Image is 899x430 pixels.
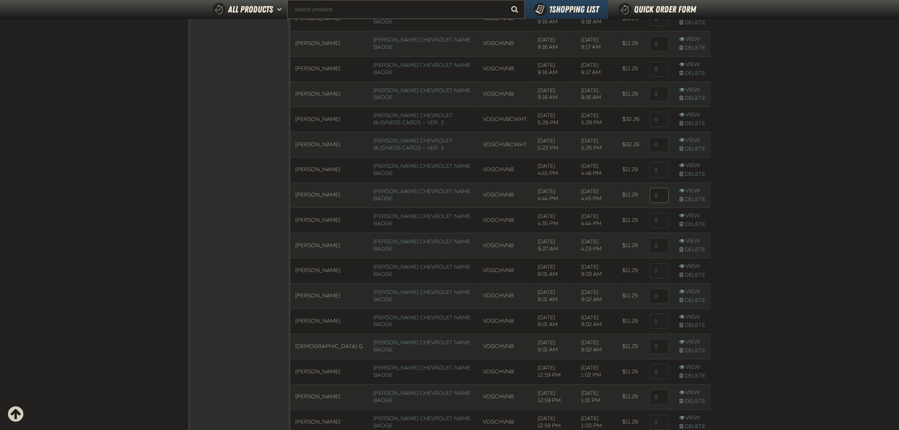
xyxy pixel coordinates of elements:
td: VDGCHVNB [478,183,533,208]
td: [DATE] 12:59 PM [533,359,576,385]
td: [DATE] 4:35 PM [533,208,576,233]
td: [DATE] 4:23 PM [576,233,617,258]
input: 0 [650,390,669,405]
td: [DATE] 9:03 AM [576,258,617,283]
a: [PERSON_NAME] Chevrolet Business Cards – Ver. 3 [374,138,453,151]
td: VDGCHVBCWHT [478,132,533,158]
td: [DATE] 9:27 AM [533,233,576,258]
input: 0 [650,36,669,51]
td: [DATE] 9:02 AM [576,309,617,334]
a: [PERSON_NAME] Chevrolet Name Badge [374,365,471,378]
td: VDGCHVNB [478,31,533,56]
a: View row action [680,111,706,119]
td: $11.29 [617,334,645,359]
a: [PERSON_NAME] Chevrolet Name Badge [374,264,471,277]
td: [DATE] 9:01 AM [533,334,576,359]
td: $32.26 [617,132,645,158]
td: $11.29 [617,208,645,233]
td: [DATE] 4:44 PM [576,208,617,233]
a: Delete row action [680,95,706,102]
a: Delete row action [680,19,706,26]
td: [PERSON_NAME] [290,56,369,82]
td: [DATE] 4:45 PM [533,157,576,183]
td: [DATE] 5:22 PM [533,132,576,158]
td: $11.29 [617,56,645,82]
a: [PERSON_NAME] Chevrolet Business Cards – Ver. 3 [374,112,453,126]
a: View row action [680,288,706,295]
a: View row action [680,389,706,396]
a: View row action [680,339,706,346]
td: VDGCHVNB [478,384,533,410]
a: Delete row action [680,272,706,279]
td: [DATE] 9:17 AM [576,31,617,56]
td: [PERSON_NAME] [290,82,369,107]
td: $11.29 [617,283,645,309]
td: [PERSON_NAME] [290,183,369,208]
td: [DATE] 5:26 PM [576,132,617,158]
td: $32.26 [617,107,645,132]
td: [PERSON_NAME] [290,208,369,233]
td: [DATE] 9:16 AM [533,82,576,107]
td: [PERSON_NAME] [290,233,369,258]
td: $11.29 [617,157,645,183]
input: 0 [650,415,669,430]
a: [PERSON_NAME] Chevrolet Name Badge [374,339,471,353]
td: [DATE] 9:16 AM [576,82,617,107]
a: View row action [680,415,706,422]
td: VDGCHVNB [478,258,533,283]
a: [PERSON_NAME] Chevrolet Name Badge [374,289,471,303]
a: Delete row action [680,246,706,254]
td: [DATE] 4:46 PM [576,157,617,183]
a: Delete row action [680,221,706,228]
td: [PERSON_NAME] [290,157,369,183]
a: [PERSON_NAME] Chevrolet Name Badge [374,415,471,429]
td: $11.29 [617,384,645,410]
a: Delete row action [680,120,706,127]
a: View row action [680,137,706,144]
td: [DATE] 5:29 PM [576,107,617,132]
td: $11.29 [617,82,645,107]
input: 0 [650,137,669,152]
a: Delete row action [680,171,706,178]
input: 0 [650,188,669,203]
td: $11.29 [617,233,645,258]
td: $11.29 [617,309,645,334]
a: View row action [680,364,706,371]
td: [DATE] 4:44 PM [533,183,576,208]
td: $11.29 [617,183,645,208]
td: [PERSON_NAME] [290,258,369,283]
a: View row action [680,212,706,220]
input: 0 [650,263,669,278]
a: [PERSON_NAME] Chevrolet Name Badge [374,213,471,227]
a: [PERSON_NAME] Chevrolet Name Badge [374,62,471,76]
td: VDGCHVNB [478,283,533,309]
a: View row action [680,238,706,245]
a: View row action [680,314,706,321]
a: [PERSON_NAME] Chevrolet Name Badge [374,188,471,202]
input: 0 [650,62,669,77]
td: [DATE] 12:59 PM [533,384,576,410]
a: Delete row action [680,398,706,405]
a: Delete row action [680,45,706,52]
td: VDGCHVBCWHT [478,107,533,132]
td: [DATE] 9:01 AM [533,283,576,309]
td: [PERSON_NAME] [290,384,369,410]
a: [PERSON_NAME] Chevrolet Name Badge [374,37,471,50]
td: VDGCHVNB [478,359,533,385]
a: Delete row action [680,297,706,304]
input: 0 [650,339,669,354]
a: Delete row action [680,347,706,354]
td: [PERSON_NAME] [290,31,369,56]
a: [PERSON_NAME] Chevrolet Name Badge [374,238,471,252]
td: [DATE] 1:02 PM [576,359,617,385]
td: VDGCHVNB [478,56,533,82]
input: 0 [650,364,669,379]
td: [PERSON_NAME] [290,309,369,334]
span: All Products [228,3,273,16]
td: VDGCHVNB [478,208,533,233]
td: [PERSON_NAME] [290,132,369,158]
td: [DATE] 9:17 AM [576,56,617,82]
td: $11.29 [617,31,645,56]
td: [DATE] 9:02 AM [576,283,617,309]
a: Delete row action [680,196,706,203]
